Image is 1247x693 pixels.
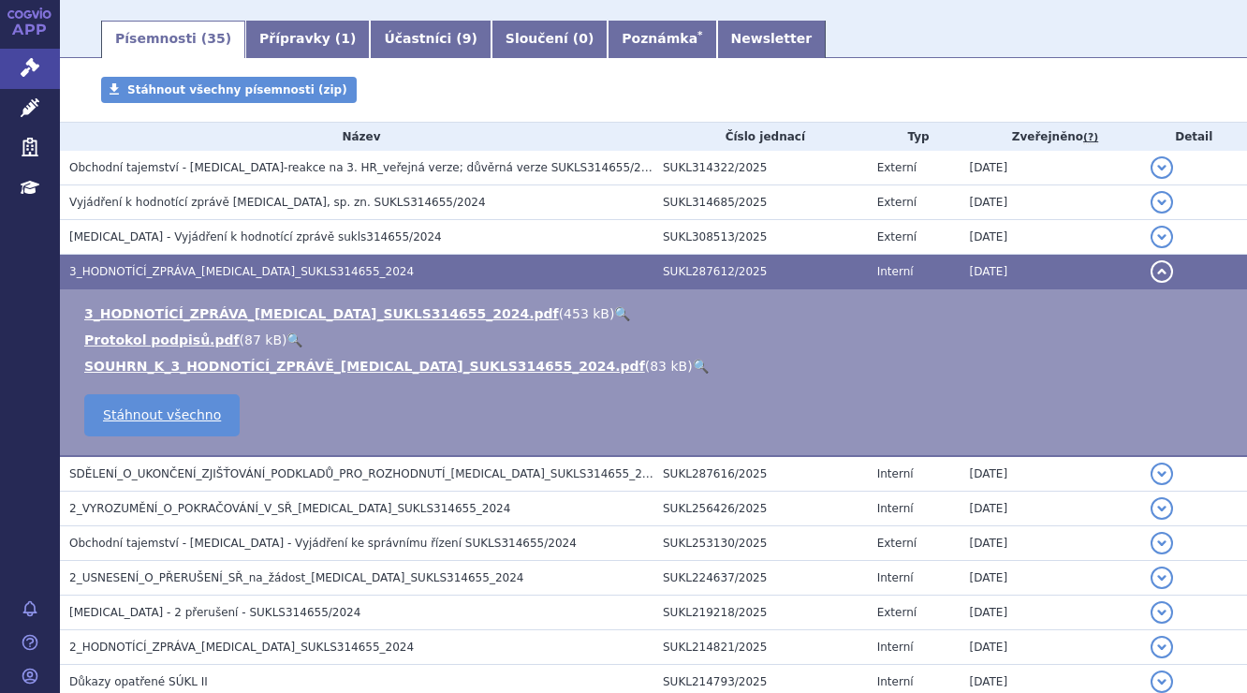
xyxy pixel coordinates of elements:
[69,502,510,515] span: 2_VYROZUMĚNÍ_O_POKRAČOVÁNÍ_V_SŘ_BAVENCIO_SUKLS314655_2024
[960,630,1140,665] td: [DATE]
[60,123,653,151] th: Název
[84,331,1228,349] li: ( )
[579,31,588,46] span: 0
[717,21,827,58] a: Newsletter
[960,492,1140,526] td: [DATE]
[960,185,1140,220] td: [DATE]
[69,161,663,174] span: Obchodní tajemství - Bavencio-reakce na 3. HR_veřejná verze; důvěrná verze SUKLS314655/2024
[960,151,1140,185] td: [DATE]
[1151,260,1173,283] button: detail
[960,255,1140,289] td: [DATE]
[84,332,240,347] a: Protokol podpisů.pdf
[1151,567,1173,589] button: detail
[653,526,868,561] td: SUKL253130/2025
[84,304,1228,323] li: ( )
[877,537,917,550] span: Externí
[1151,532,1173,554] button: detail
[462,31,472,46] span: 9
[877,606,917,619] span: Externí
[693,359,709,374] a: 🔍
[653,596,868,630] td: SUKL219218/2025
[564,306,609,321] span: 453 kB
[653,492,868,526] td: SUKL256426/2025
[1151,191,1173,214] button: detail
[69,641,414,654] span: 2_HODNOTÍCÍ_ZPRÁVA_BAVENCIO_SUKLS314655_2024
[84,394,240,436] a: Stáhnout všechno
[960,123,1140,151] th: Zveřejněno
[84,306,559,321] a: 3_HODNOTÍCÍ_ZPRÁVA_[MEDICAL_DATA]_SUKLS314655_2024.pdf
[1151,463,1173,485] button: detail
[1151,601,1173,624] button: detail
[69,467,664,480] span: SDĚLENÍ_O_UKONČENÍ_ZJIŠŤOVÁNÍ_PODKLADŮ_PRO_ROZHODNUTÍ_BAVENCIO_SUKLS314655_2024
[491,21,608,58] a: Sloučení (0)
[877,196,917,209] span: Externí
[614,306,630,321] a: 🔍
[101,77,357,103] a: Stáhnout všechny písemnosti (zip)
[877,641,914,654] span: Interní
[960,596,1140,630] td: [DATE]
[960,526,1140,561] td: [DATE]
[653,561,868,596] td: SUKL224637/2025
[69,571,523,584] span: 2_USNESENÍ_O_PŘERUŠENÍ_SŘ_na_žádost_BAVENCIO_SUKLS314655_2024
[69,606,360,619] span: Bavencio - 2 přerušení - SUKLS314655/2024
[69,265,414,278] span: 3_HODNOTÍCÍ_ZPRÁVA_BAVENCIO_SUKLS314655_2024
[960,220,1140,255] td: [DATE]
[69,196,486,209] span: Vyjádření k hodnotící zprávě BAVENCIO, sp. zn. SUKLS314655/2024
[244,332,282,347] span: 87 kB
[1151,156,1173,179] button: detail
[877,571,914,584] span: Interní
[370,21,491,58] a: Účastníci (9)
[84,359,645,374] a: SOUHRN_K_3_HODNOTÍCÍ_ZPRÁVĚ_[MEDICAL_DATA]_SUKLS314655_2024.pdf
[653,255,868,289] td: SUKL287612/2025
[650,359,687,374] span: 83 kB
[653,123,868,151] th: Číslo jednací
[877,675,914,688] span: Interní
[1151,497,1173,520] button: detail
[69,230,442,243] span: BAVENCIO - Vyjádření k hodnotící zprávě sukls314655/2024
[877,230,917,243] span: Externí
[877,161,917,174] span: Externí
[877,502,914,515] span: Interní
[1151,636,1173,658] button: detail
[84,357,1228,376] li: ( )
[69,537,577,550] span: Obchodní tajemství - Bavencio - Vyjádření ke správnímu řízení SUKLS314655/2024
[1151,671,1173,693] button: detail
[286,332,302,347] a: 🔍
[868,123,961,151] th: Typ
[877,467,914,480] span: Interní
[877,265,914,278] span: Interní
[245,21,370,58] a: Přípravky (1)
[1151,226,1173,248] button: detail
[127,83,347,96] span: Stáhnout všechny písemnosti (zip)
[69,675,208,688] span: Důkazy opatřené SÚKL II
[653,185,868,220] td: SUKL314685/2025
[653,456,868,492] td: SUKL287616/2025
[653,151,868,185] td: SUKL314322/2025
[608,21,716,58] a: Poznámka*
[653,630,868,665] td: SUKL214821/2025
[207,31,225,46] span: 35
[101,21,245,58] a: Písemnosti (35)
[1083,131,1098,144] abbr: (?)
[341,31,350,46] span: 1
[960,561,1140,596] td: [DATE]
[1141,123,1247,151] th: Detail
[960,456,1140,492] td: [DATE]
[653,220,868,255] td: SUKL308513/2025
